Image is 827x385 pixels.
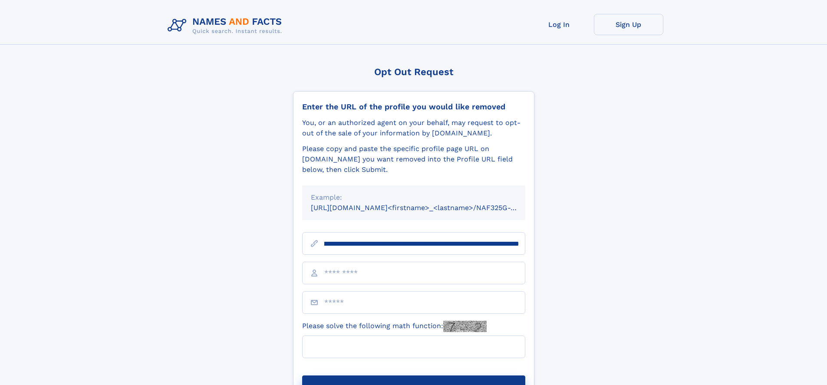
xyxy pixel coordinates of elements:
[302,321,487,332] label: Please solve the following math function:
[311,204,542,212] small: [URL][DOMAIN_NAME]<firstname>_<lastname>/NAF325G-xxxxxxxx
[302,118,525,138] div: You, or an authorized agent on your behalf, may request to opt-out of the sale of your informatio...
[302,144,525,175] div: Please copy and paste the specific profile page URL on [DOMAIN_NAME] you want removed into the Pr...
[164,14,289,37] img: Logo Names and Facts
[293,66,534,77] div: Opt Out Request
[302,102,525,112] div: Enter the URL of the profile you would like removed
[524,14,594,35] a: Log In
[311,192,517,203] div: Example:
[594,14,663,35] a: Sign Up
